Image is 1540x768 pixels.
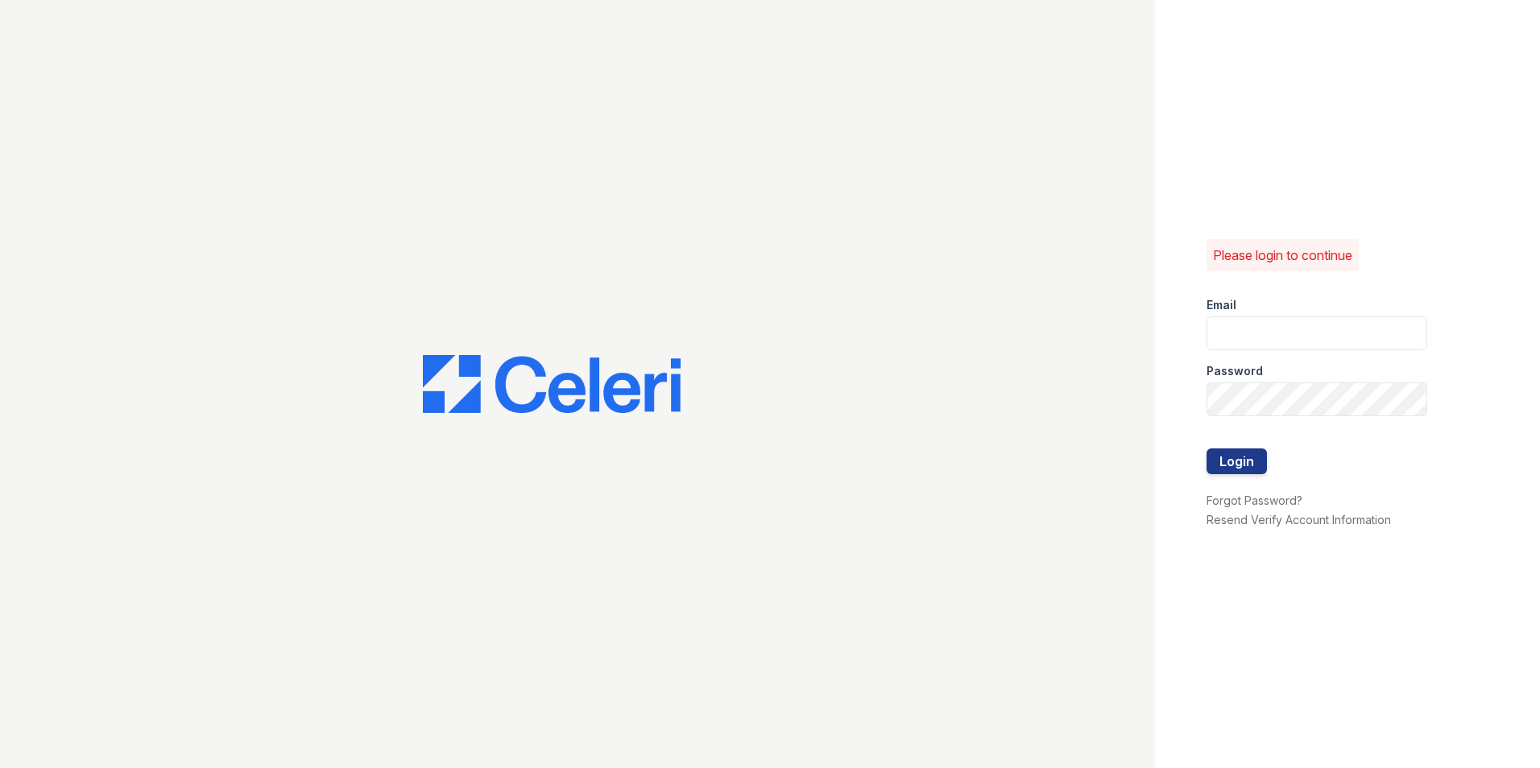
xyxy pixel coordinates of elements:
label: Password [1207,363,1263,379]
p: Please login to continue [1213,246,1352,265]
button: Login [1207,448,1267,474]
img: CE_Logo_Blue-a8612792a0a2168367f1c8372b55b34899dd931a85d93a1a3d3e32e68fde9ad4.png [423,355,681,413]
a: Resend Verify Account Information [1207,513,1391,526]
a: Forgot Password? [1207,493,1302,507]
label: Email [1207,297,1236,313]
